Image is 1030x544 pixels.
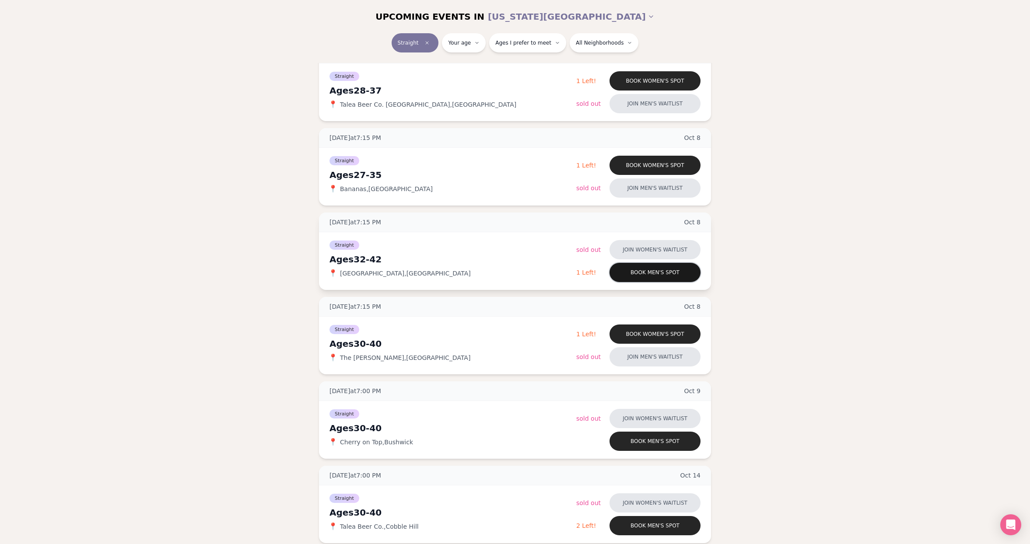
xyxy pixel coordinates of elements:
[329,471,381,480] span: [DATE] at 7:00 PM
[329,523,336,530] span: 📍
[329,253,576,265] div: Ages 32-42
[576,415,601,422] span: Sold Out
[329,169,576,181] div: Ages 27-35
[392,33,439,52] button: StraightClear event type filter
[375,10,484,23] span: UPCOMING EVENTS IN
[329,422,576,434] div: Ages 30-40
[329,133,381,142] span: [DATE] at 7:15 PM
[576,77,596,84] span: 1 Left!
[680,471,701,480] span: Oct 14
[610,409,701,428] button: Join women's waitlist
[340,353,470,362] span: The [PERSON_NAME] , [GEOGRAPHIC_DATA]
[340,269,471,278] span: [GEOGRAPHIC_DATA] , [GEOGRAPHIC_DATA]
[610,493,701,513] button: Join women's waitlist
[576,162,596,169] span: 1 Left!
[684,133,701,142] span: Oct 8
[329,218,381,227] span: [DATE] at 7:15 PM
[610,156,701,175] button: Book women's spot
[329,506,576,519] div: Ages 30-40
[576,331,596,338] span: 1 Left!
[422,38,432,48] span: Clear event type filter
[329,185,336,192] span: 📍
[329,354,336,361] span: 📍
[684,302,701,311] span: Oct 8
[488,7,655,26] button: [US_STATE][GEOGRAPHIC_DATA]
[442,33,486,52] button: Your age
[329,84,576,97] div: Ages 28-37
[684,387,701,395] span: Oct 9
[489,33,566,52] button: Ages I prefer to meet
[610,71,701,91] button: Book women's spot
[576,100,601,107] span: Sold Out
[340,185,433,193] span: Bananas , [GEOGRAPHIC_DATA]
[576,39,624,46] span: All Neighborhoods
[329,494,359,503] span: Straight
[398,39,419,46] span: Straight
[610,516,701,535] button: Book men's spot
[340,522,419,531] span: Talea Beer Co. , Cobble Hill
[329,101,336,108] span: 📍
[329,241,359,250] span: Straight
[610,432,701,451] button: Book men's spot
[576,269,596,276] span: 1 Left!
[576,499,601,506] span: Sold Out
[329,338,576,350] div: Ages 30-40
[340,438,413,446] span: Cherry on Top , Bushwick
[610,263,701,282] button: Book men's spot
[495,39,551,46] span: Ages I prefer to meet
[329,387,381,395] span: [DATE] at 7:00 PM
[576,246,601,253] span: Sold Out
[610,347,701,366] button: Join men's waitlist
[329,302,381,311] span: [DATE] at 7:15 PM
[329,72,359,81] span: Straight
[610,240,701,259] button: Join women's waitlist
[684,218,701,227] span: Oct 8
[329,270,336,277] span: 📍
[329,156,359,165] span: Straight
[340,100,516,109] span: Talea Beer Co. [GEOGRAPHIC_DATA] , [GEOGRAPHIC_DATA]
[610,178,701,198] button: Join men's waitlist
[570,33,638,52] button: All Neighborhoods
[610,324,701,344] button: Book women's spot
[610,94,701,113] button: Join men's waitlist
[576,185,601,192] span: Sold Out
[329,409,359,418] span: Straight
[576,522,596,529] span: 2 Left!
[329,439,336,446] span: 📍
[448,39,471,46] span: Your age
[576,353,601,360] span: Sold Out
[1000,514,1021,535] div: Open Intercom Messenger
[329,325,359,334] span: Straight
